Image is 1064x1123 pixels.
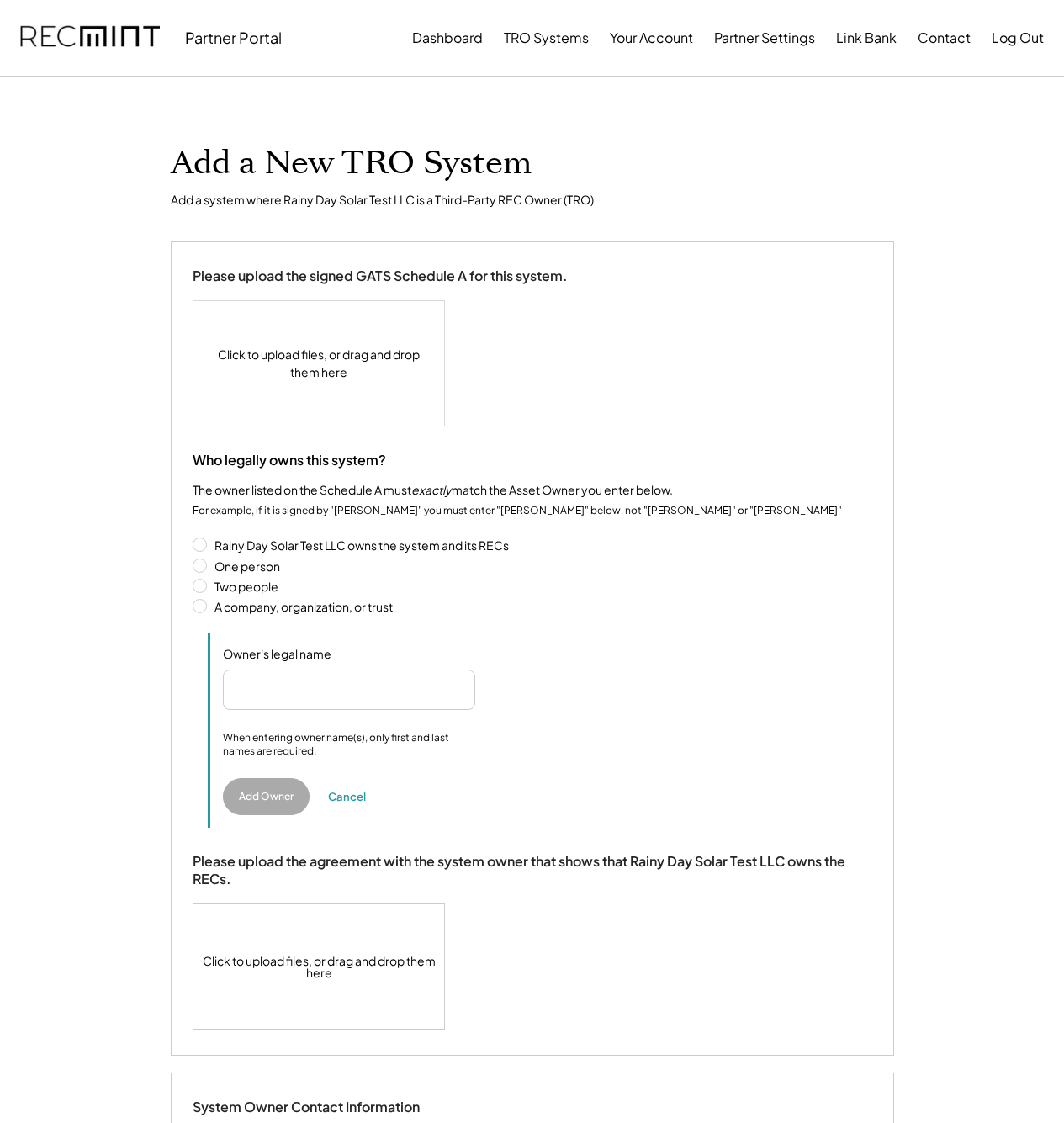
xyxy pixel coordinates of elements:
h1: Add a New TRO System [171,144,532,183]
button: Add Owner [223,778,310,815]
div: Please upload the agreement with the system owner that shows that Rainy Day Solar Test LLC owns t... [193,853,872,888]
button: Partner Settings [714,21,815,55]
em: exactly [411,482,452,497]
div: Please upload the signed GATS Schedule A for this system. [193,268,568,285]
div: Add a system where Rainy Day Solar Test LLC is a Third-Party REC Owner (TRO) [171,192,594,209]
button: Cancel [322,784,373,809]
button: Contact [918,21,971,55]
div: When entering owner name(s), only first and last names are required. [223,731,475,757]
div: Click to upload files, or drag and drop them here [193,904,446,1029]
div: For example, if it is signed by "[PERSON_NAME]" you must enter "[PERSON_NAME]" below, not "[PERSO... [193,504,842,518]
button: TRO Systems [504,21,589,55]
label: A company, organization, or trust [209,601,872,612]
label: Two people [209,580,872,592]
button: Log Out [992,21,1044,55]
h5: Owner's legal name [223,646,391,663]
label: Rainy Day Solar Test LLC owns the system and its RECs [209,539,872,551]
div: System Owner Contact Information [193,1099,420,1116]
div: Who legally owns this system? [193,452,386,469]
label: One person [209,560,872,572]
img: recmint-logotype%403x.png [20,9,160,66]
div: Partner Portal [185,28,282,47]
button: Link Bank [836,21,897,55]
div: The owner listed on the Schedule A must match the Asset Owner you enter below. [193,482,673,499]
button: Your Account [610,21,693,55]
button: Dashboard [412,21,483,55]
